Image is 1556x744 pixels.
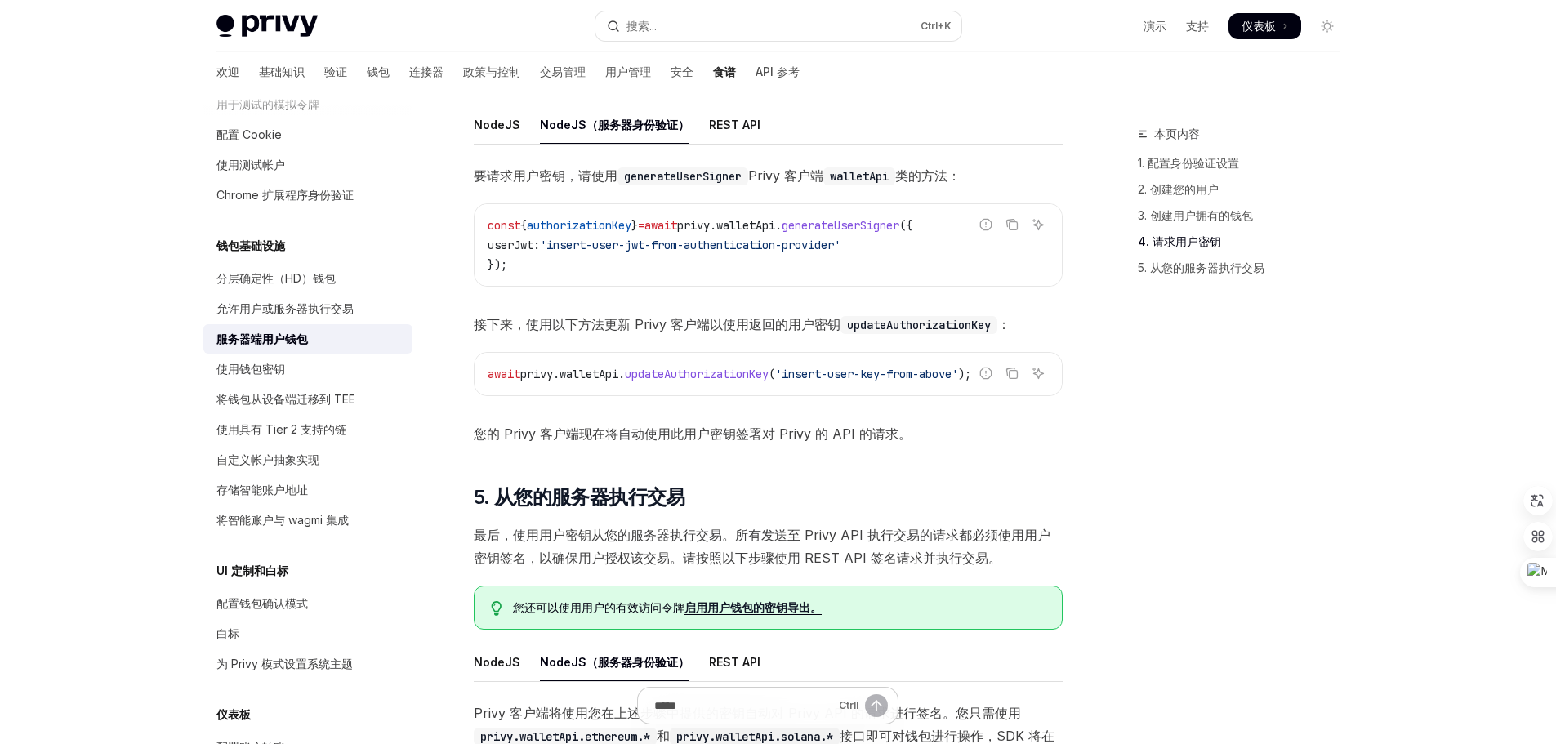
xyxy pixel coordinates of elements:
[474,485,685,509] font: 5. 从您的服务器执行交易
[203,589,412,618] a: 配置钱包确认模式
[560,367,618,381] span: walletApi
[203,619,412,648] a: 白标
[1144,18,1166,34] a: 演示
[1138,261,1264,274] font: 5. 从您的服务器执行交易
[474,425,912,442] font: 您的 Privy 客户端现在将自动使用此用户密钥签署对 Privy 的 API 的请求。
[617,167,748,185] code: generateUserSigner
[1138,208,1253,222] font: 3. 创建用户拥有的钱包
[713,65,736,78] font: 食谱
[1138,150,1353,176] a: 1. 配置身份验证设置
[840,316,997,334] code: updateAuthorizationKey
[216,332,308,345] font: 服务器端用户钱包
[775,218,782,233] span: .
[203,294,412,323] a: 允许用户或服务器执行交易
[1138,203,1353,229] a: 3. 创建用户拥有的钱包
[216,188,354,202] font: Chrome 扩展程序身份验证
[216,52,239,91] a: 欢迎
[684,600,822,614] font: 启用用户钱包的密钥导出。
[1138,234,1221,248] font: 4. 请求用户密钥
[527,218,631,233] span: authorizationKey
[216,301,354,315] font: 允许用户或服务器执行交易
[644,218,677,233] span: await
[671,65,693,78] font: 安全
[684,600,822,615] a: 启用用户钱包的密钥导出。
[520,367,553,381] span: privy
[616,600,684,614] font: 有效访问令牌
[203,445,412,474] a: 自定义帐户抽象实现
[540,52,586,91] a: 交易管理
[921,20,938,32] font: Ctrl
[975,214,996,235] button: 报告错误代码
[625,367,769,381] span: updateAuthorizationKey
[1138,229,1353,255] a: 4. 请求用户密钥
[203,354,412,384] a: 使用钱包密钥
[756,65,800,78] font: API 参考
[463,52,520,91] a: 政策与控制
[488,238,540,252] span: userJwt:
[409,65,444,78] font: 连接器
[638,218,644,233] span: =
[203,180,412,210] a: Chrome 扩展程序身份验证
[782,218,899,233] span: generateUserSigner
[1242,19,1276,33] font: 仪表板
[899,218,912,233] span: ({
[203,506,412,535] a: 将智能账户与 wagmi 集成
[626,19,657,33] font: 搜索...
[975,363,996,384] button: 报告错误代码
[709,118,760,131] font: REST API
[367,65,390,78] font: 钱包
[216,564,288,577] font: UI 定制和白标
[895,167,961,184] font: 类的方法：
[474,527,1050,566] font: 最后，使用用户密钥从您的服务器执行交易。所有发送至 Privy API 执行交易的请求都必须使用用户密钥签名，以确保用户授权该交易。请按照以下步骤使用 REST API 签名请求并执行交易。
[1138,182,1219,196] font: 2. 创建您的用户
[216,483,308,497] font: 存储智能账户地址
[710,218,716,233] span: .
[216,626,239,640] font: 白标
[203,649,412,679] a: 为 Privy 模式设置系统主题
[1144,19,1166,33] font: 演示
[769,367,775,381] span: (
[488,218,520,233] span: const
[1028,214,1049,235] button: 询问人工智能
[216,452,319,466] font: 自定义帐户抽象实现
[367,52,390,91] a: 钱包
[216,238,285,252] font: 钱包基础设施
[216,15,318,38] img: 灯光标志
[491,601,502,616] svg: 提示
[474,118,520,131] font: NodeJS
[1028,363,1049,384] button: 询问人工智能
[259,65,305,78] font: 基础知识
[216,271,336,285] font: 分层确定性（HD）钱包
[463,65,520,78] font: 政策与控制
[216,158,285,172] font: 使用测试帐户
[216,596,308,610] font: 配置钱包确认模式
[997,316,1010,332] font: ：
[865,694,888,717] button: 发送消息
[1186,19,1209,33] font: 支持
[216,362,285,376] font: 使用钱包密钥
[1138,255,1353,281] a: 5. 从您的服务器执行交易
[1154,127,1200,140] font: 本页内容
[716,218,775,233] span: walletApi
[259,52,305,91] a: 基础知识
[605,52,651,91] a: 用户管理
[1228,13,1301,39] a: 仪表板
[409,52,444,91] a: 连接器
[324,52,347,91] a: 验证
[520,218,527,233] span: {
[203,415,412,444] a: 使用具有 Tier 2 支持的链
[474,655,520,669] font: NodeJS
[713,52,736,91] a: 食谱
[513,600,616,614] font: 您还可以使用用户的
[938,20,952,32] font: +K
[216,65,239,78] font: 欢迎
[823,167,895,185] code: walletApi
[540,655,689,669] font: NodeJS（服务器身份验证）
[1001,214,1023,235] button: 复制代码块中的内容
[474,167,617,184] font: 要请求用户密钥，请使用
[1138,156,1239,170] font: 1. 配置身份验证设置
[756,52,800,91] a: API 参考
[203,264,412,293] a: 分层确定性（HD）钱包
[748,167,823,184] font: Privy 客户端
[540,65,586,78] font: 交易管理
